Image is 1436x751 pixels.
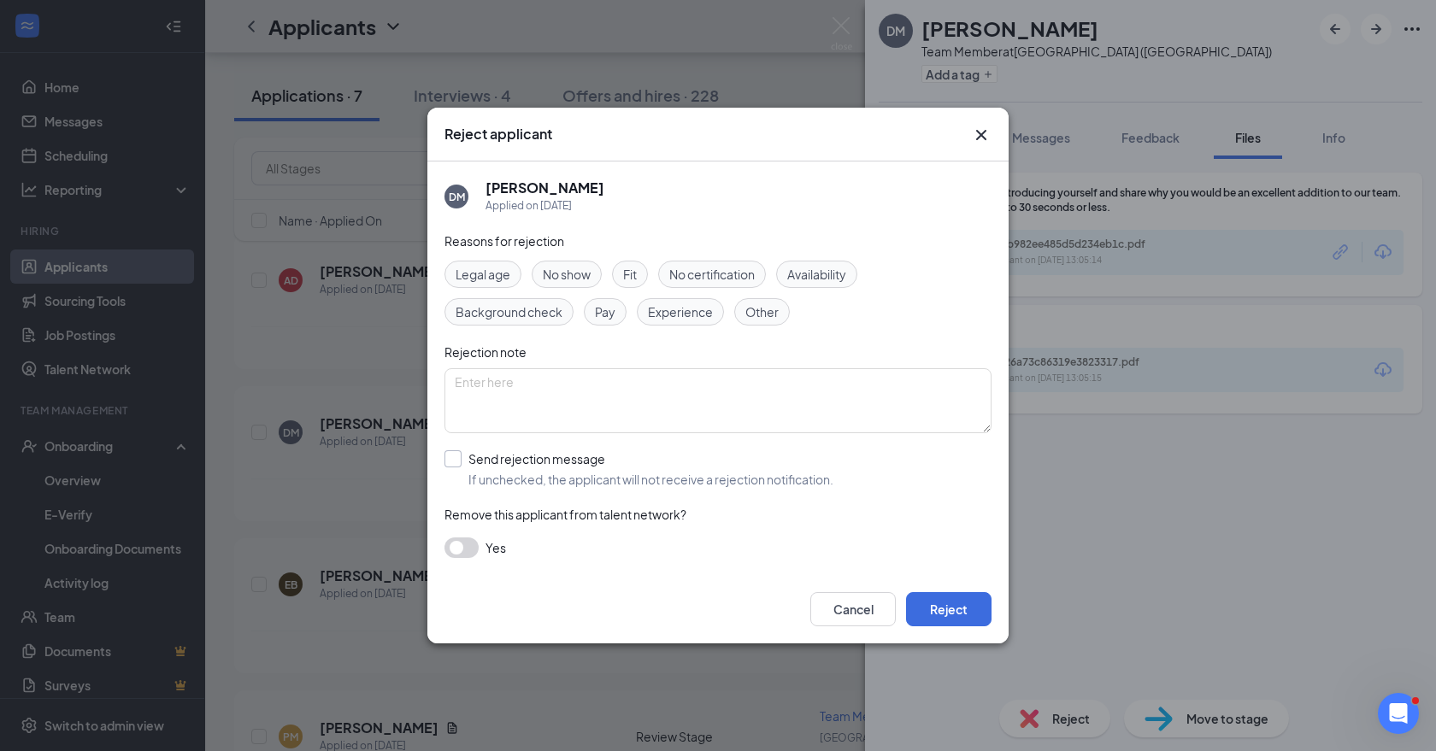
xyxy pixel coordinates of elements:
svg: Cross [971,125,992,145]
span: Reasons for rejection [444,233,564,249]
span: Availability [787,265,846,284]
span: Legal age [456,265,510,284]
div: Applied on [DATE] [486,197,604,214]
div: DM [449,190,465,204]
span: Remove this applicant from talent network? [444,507,686,522]
span: Fit [623,265,637,284]
span: Rejection note [444,344,527,360]
h5: [PERSON_NAME] [486,179,604,197]
span: Yes [486,537,506,558]
span: Experience [648,302,713,321]
button: Reject [906,592,992,626]
span: Pay [595,302,615,321]
button: Close [971,125,992,145]
h3: Reject applicant [444,125,552,144]
iframe: Intercom live chat [1378,693,1419,734]
span: No show [543,265,591,284]
button: Cancel [810,592,896,626]
span: No certification [669,265,755,284]
span: Other [745,302,779,321]
span: Background check [456,302,562,321]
